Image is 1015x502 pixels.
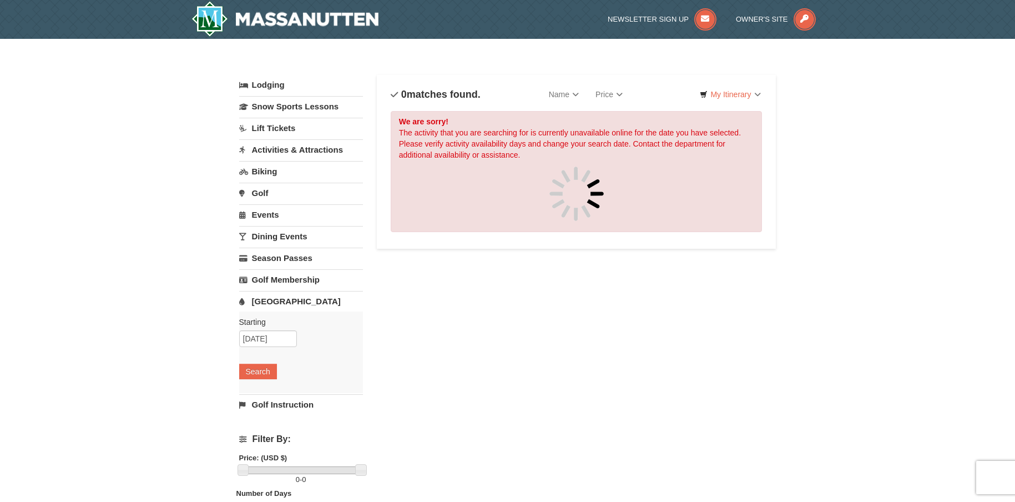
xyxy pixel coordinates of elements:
a: Newsletter Sign Up [608,15,716,23]
strong: Number of Days [236,489,292,498]
button: Search [239,364,277,379]
strong: Price: (USD $) [239,454,287,462]
a: My Itinerary [693,86,767,103]
a: Golf [239,183,363,203]
a: Golf Membership [239,269,363,290]
h4: Filter By: [239,434,363,444]
a: Snow Sports Lessons [239,96,363,117]
a: Owner's Site [736,15,816,23]
span: 0 [401,89,407,100]
h4: matches found. [391,89,481,100]
a: Massanutten Resort [191,1,379,37]
div: The activity that you are searching for is currently unavailable online for the date you have sel... [391,111,762,232]
img: Massanutten Resort Logo [191,1,379,37]
a: Lift Tickets [239,118,363,138]
a: Biking [239,161,363,182]
a: Price [587,83,631,106]
a: Activities & Attractions [239,139,363,160]
label: Starting [239,317,355,328]
a: Name [541,83,587,106]
a: Golf Instruction [239,394,363,415]
a: Season Passes [239,248,363,268]
a: Lodging [239,75,363,95]
a: Events [239,204,363,225]
a: Dining Events [239,226,363,247]
a: [GEOGRAPHIC_DATA] [239,291,363,312]
span: 0 [302,475,306,484]
span: Newsletter Sign Up [608,15,689,23]
strong: We are sorry! [399,117,448,126]
span: 0 [296,475,300,484]
label: - [239,474,363,485]
span: Owner's Site [736,15,788,23]
img: spinner.gif [549,166,604,222]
